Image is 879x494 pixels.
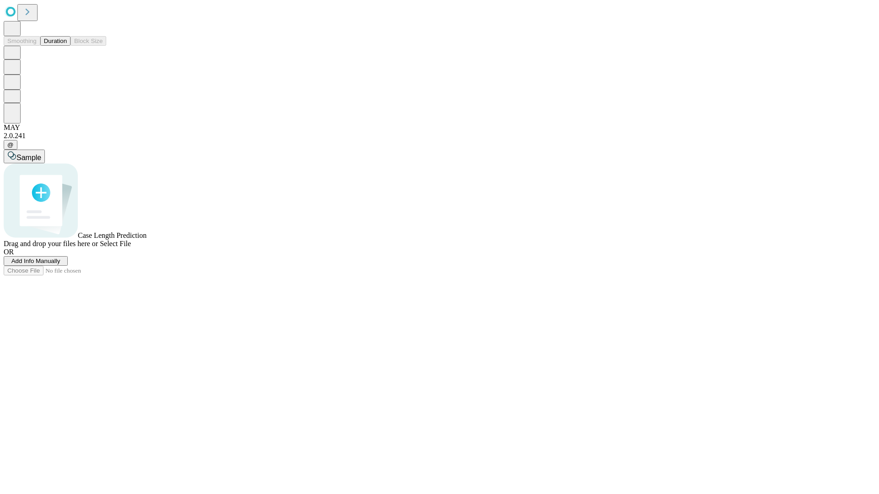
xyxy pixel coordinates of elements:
[4,123,875,132] div: MAY
[4,132,875,140] div: 2.0.241
[78,231,146,239] span: Case Length Prediction
[40,36,71,46] button: Duration
[4,140,17,150] button: @
[4,240,98,247] span: Drag and drop your files here or
[4,36,40,46] button: Smoothing
[4,150,45,163] button: Sample
[100,240,131,247] span: Select File
[11,258,60,264] span: Add Info Manually
[4,256,68,266] button: Add Info Manually
[4,248,14,256] span: OR
[7,141,14,148] span: @
[71,36,106,46] button: Block Size
[16,154,41,161] span: Sample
